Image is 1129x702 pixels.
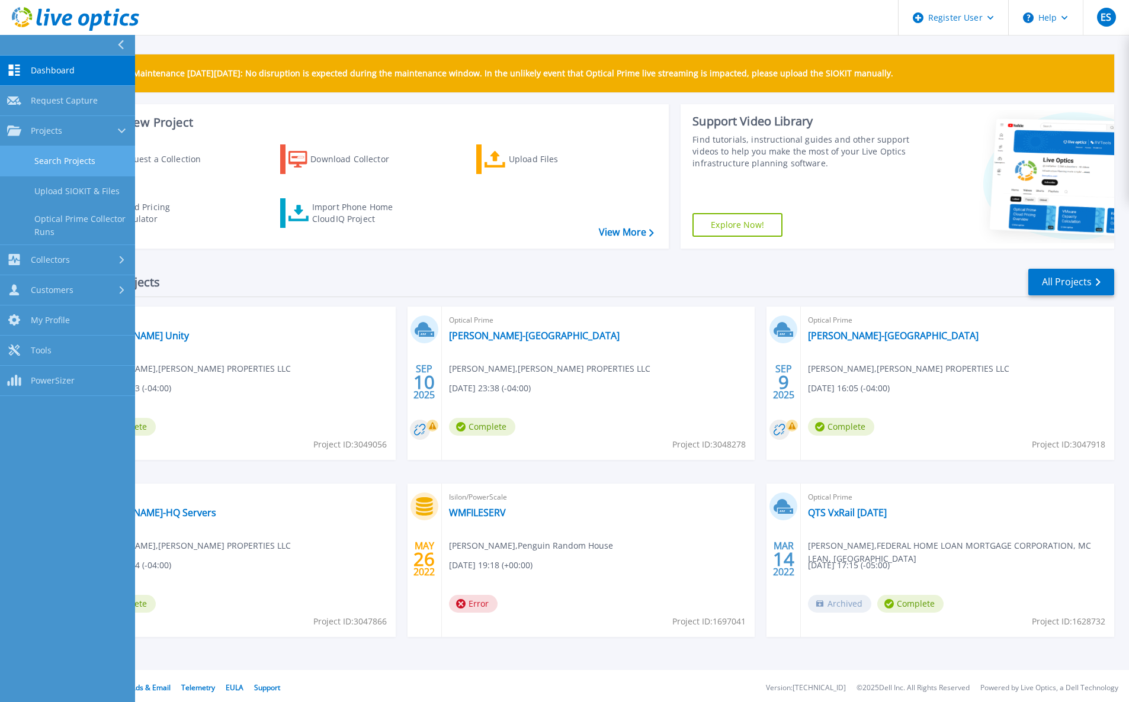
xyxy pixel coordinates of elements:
span: Archived [808,595,871,613]
a: QTS VxRail [DATE] [808,507,887,519]
span: Project ID: 3047866 [313,615,387,628]
a: View More [599,227,654,238]
span: Dashboard [31,65,75,76]
span: [PERSON_NAME] , Penguin Random House [449,539,613,552]
a: WMFILESERV [449,507,506,519]
div: SEP 2025 [772,360,795,404]
span: Project ID: 1628732 [1032,615,1105,628]
span: [PERSON_NAME] , [PERSON_NAME] PROPERTIES LLC [89,362,291,375]
span: [PERSON_NAME] , [PERSON_NAME] PROPERTIES LLC [89,539,291,552]
div: SEP 2025 [413,360,435,404]
li: Version: [TECHNICAL_ID] [766,684,846,692]
a: [PERSON_NAME]-HQ Servers [89,507,216,519]
a: Support [254,682,280,693]
span: [PERSON_NAME] , FEDERAL HOME LOAN MORTGAGE CORPORATION, MC LEAN, [GEOGRAPHIC_DATA] [808,539,1114,565]
div: Find tutorials, instructional guides and other support videos to help you make the most of your L... [692,134,913,169]
span: 26 [413,554,435,564]
span: [DATE] 16:05 (-04:00) [808,382,890,395]
span: Customers [31,285,73,295]
a: [PERSON_NAME]-[GEOGRAPHIC_DATA] [808,330,979,342]
a: Explore Now! [692,213,782,237]
span: Error [449,595,498,613]
span: [PERSON_NAME] , [PERSON_NAME] PROPERTIES LLC [449,362,650,375]
span: Complete [877,595,944,613]
span: Complete [449,418,515,436]
a: Download Collector [280,144,412,174]
span: 10 [413,377,435,387]
span: Collectors [31,255,70,265]
span: Project ID: 3047918 [1032,438,1105,451]
span: Projects [31,125,62,136]
span: Optical Prime [449,314,748,327]
span: Optical Prime [808,314,1107,327]
span: Project ID: 1697041 [672,615,746,628]
span: Unity [89,314,389,327]
div: Cloud Pricing Calculator [116,201,211,225]
a: Telemetry [181,682,215,693]
li: Powered by Live Optics, a Dell Technology [980,684,1118,692]
a: Upload Files [476,144,608,174]
span: [DATE] 19:18 (+00:00) [449,559,533,572]
div: MAR 2022 [772,537,795,581]
a: [PERSON_NAME]-[GEOGRAPHIC_DATA] [449,330,620,342]
div: Import Phone Home CloudIQ Project [312,201,405,225]
span: Optical Prime [808,491,1107,504]
a: [PERSON_NAME] Unity [89,330,189,342]
div: Support Video Library [692,114,913,129]
a: Cloud Pricing Calculator [84,198,216,228]
span: 14 [773,554,794,564]
span: PowerSizer [31,375,75,386]
h3: Start a New Project [84,116,653,129]
span: 9 [778,377,789,387]
a: EULA [226,682,243,693]
div: MAY 2022 [413,537,435,581]
p: Scheduled Maintenance [DATE][DATE]: No disruption is expected during the maintenance window. In t... [88,69,893,78]
div: Upload Files [509,147,604,171]
span: Request Capture [31,95,98,106]
span: Project ID: 3048278 [672,438,746,451]
span: Project ID: 3049056 [313,438,387,451]
span: Complete [808,418,874,436]
span: Optical Prime [89,491,389,504]
span: [DATE] 23:38 (-04:00) [449,382,531,395]
span: Isilon/PowerScale [449,491,748,504]
span: Tools [31,345,52,356]
div: Request a Collection [118,147,213,171]
span: [PERSON_NAME] , [PERSON_NAME] PROPERTIES LLC [808,362,1009,375]
a: Request a Collection [84,144,216,174]
a: Ads & Email [131,682,171,693]
li: © 2025 Dell Inc. All Rights Reserved [857,684,970,692]
span: My Profile [31,315,70,326]
span: ES [1101,12,1111,22]
span: [DATE] 17:15 (-05:00) [808,559,890,572]
a: All Projects [1028,269,1114,295]
div: Download Collector [310,147,405,171]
